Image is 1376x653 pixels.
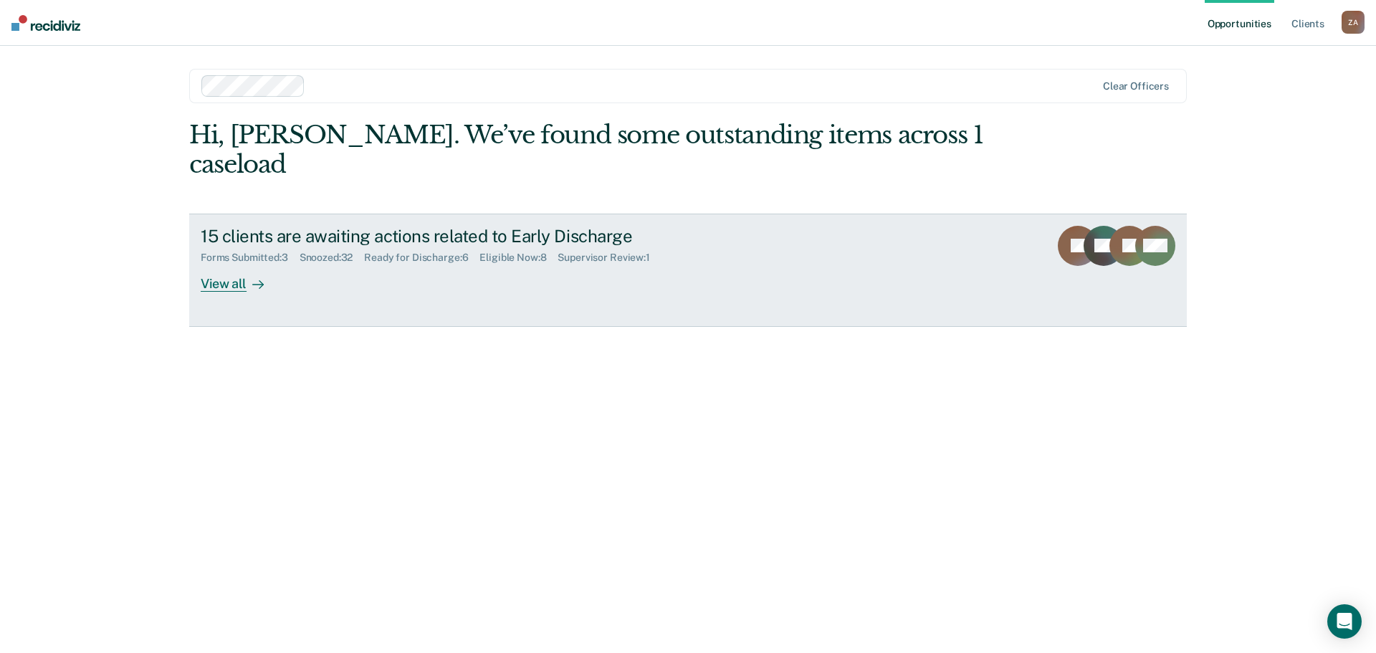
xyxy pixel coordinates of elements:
[201,264,281,292] div: View all
[1103,80,1169,92] div: Clear officers
[201,226,704,247] div: 15 clients are awaiting actions related to Early Discharge
[1342,11,1365,34] button: ZA
[189,120,988,179] div: Hi, [PERSON_NAME]. We’ve found some outstanding items across 1 caseload
[1327,604,1362,639] div: Open Intercom Messenger
[558,252,661,264] div: Supervisor Review : 1
[189,214,1187,327] a: 15 clients are awaiting actions related to Early DischargeForms Submitted:3Snoozed:32Ready for Di...
[11,15,80,31] img: Recidiviz
[479,252,558,264] div: Eligible Now : 8
[201,252,300,264] div: Forms Submitted : 3
[1342,11,1365,34] div: Z A
[300,252,365,264] div: Snoozed : 32
[364,252,479,264] div: Ready for Discharge : 6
